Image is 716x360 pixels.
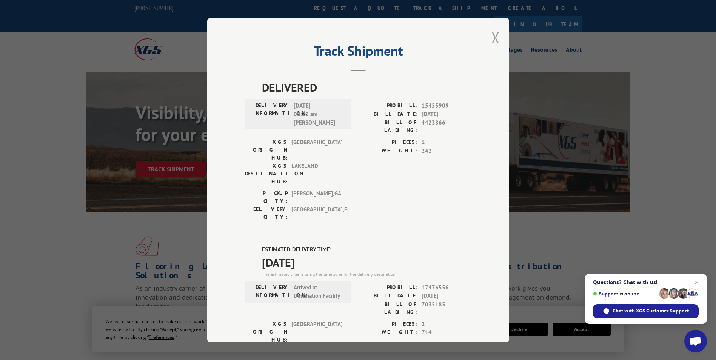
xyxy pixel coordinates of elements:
span: Arrived at Destination Facility [294,283,345,300]
span: 242 [422,146,471,155]
label: DELIVERY INFORMATION: [247,102,290,127]
span: 17476556 [422,283,471,292]
label: PICKUP CITY: [245,189,288,205]
label: WEIGHT: [358,328,418,337]
span: [DATE] 08:20 am [PERSON_NAME] [294,102,345,127]
span: [DATE] [262,254,471,271]
span: Chat with XGS Customer Support [613,308,689,314]
label: PROBILL: [358,283,418,292]
label: XGS DESTINATION HUB: [245,162,288,186]
span: 2 [422,320,471,328]
span: 1 [422,138,471,147]
div: The estimated time is using the time zone for the delivery destination. [262,271,471,277]
span: DELIVERED [262,79,471,96]
label: ESTIMATED DELIVERY TIME: [262,245,471,254]
span: Questions? Chat with us! [593,279,699,285]
span: LAKELAND [291,162,342,186]
span: Support is online [593,291,656,297]
label: XGS ORIGIN HUB: [245,138,288,162]
div: Open chat [684,330,707,352]
span: [GEOGRAPHIC_DATA] [291,320,342,343]
label: PIECES: [358,320,418,328]
span: 714 [422,328,471,337]
label: BILL DATE: [358,110,418,118]
label: BILL DATE: [358,292,418,300]
label: WEIGHT: [358,146,418,155]
label: BILL OF LADING: [358,300,418,316]
span: 4423866 [422,118,471,134]
div: Chat with XGS Customer Support [593,304,699,318]
label: DELIVERY CITY: [245,205,288,221]
span: 7035185 [422,300,471,316]
h2: Track Shipment [245,46,471,60]
span: [GEOGRAPHIC_DATA] , FL [291,205,342,221]
label: PROBILL: [358,102,418,110]
span: 15455909 [422,102,471,110]
label: XGS ORIGIN HUB: [245,320,288,343]
label: PIECES: [358,138,418,147]
span: [DATE] [422,110,471,118]
span: [PERSON_NAME] , GA [291,189,342,205]
span: [DATE] [422,292,471,300]
span: [GEOGRAPHIC_DATA] [291,138,342,162]
label: DELIVERY INFORMATION: [247,283,290,300]
button: Close modal [491,28,500,48]
span: Close chat [692,278,701,287]
label: BILL OF LADING: [358,118,418,134]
